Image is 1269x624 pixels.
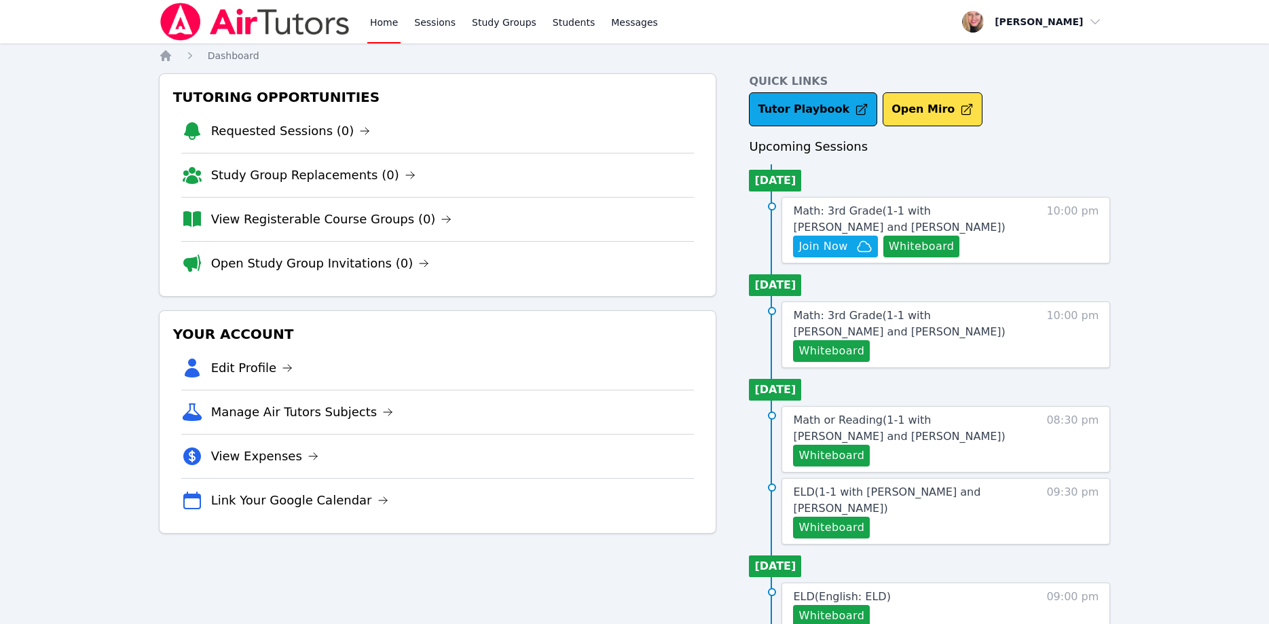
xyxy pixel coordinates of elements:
[159,49,1111,62] nav: Breadcrumb
[793,308,1022,340] a: Math: 3rd Grade(1-1 with [PERSON_NAME] and [PERSON_NAME])
[883,92,982,126] button: Open Miro
[1046,412,1099,466] span: 08:30 pm
[883,236,960,257] button: Whiteboard
[159,3,351,41] img: Air Tutors
[208,49,259,62] a: Dashboard
[170,322,705,346] h3: Your Account
[749,73,1110,90] h4: Quick Links
[793,414,1005,443] span: Math or Reading ( 1-1 with [PERSON_NAME] and [PERSON_NAME] )
[211,166,416,185] a: Study Group Replacements (0)
[170,85,705,109] h3: Tutoring Opportunities
[793,590,890,603] span: ELD ( English: ELD )
[749,274,801,296] li: [DATE]
[749,170,801,191] li: [DATE]
[1046,203,1099,257] span: 10:00 pm
[211,122,371,141] a: Requested Sessions (0)
[211,359,293,378] a: Edit Profile
[793,340,870,362] button: Whiteboard
[793,484,1022,517] a: ELD(1-1 with [PERSON_NAME] and [PERSON_NAME])
[208,50,259,61] span: Dashboard
[793,517,870,538] button: Whiteboard
[749,92,877,126] a: Tutor Playbook
[793,204,1005,234] span: Math: 3rd Grade ( 1-1 with [PERSON_NAME] and [PERSON_NAME] )
[793,309,1005,338] span: Math: 3rd Grade ( 1-1 with [PERSON_NAME] and [PERSON_NAME] )
[793,236,877,257] button: Join Now
[1046,484,1099,538] span: 09:30 pm
[793,485,980,515] span: ELD ( 1-1 with [PERSON_NAME] and [PERSON_NAME] )
[793,412,1022,445] a: Math or Reading(1-1 with [PERSON_NAME] and [PERSON_NAME])
[1046,308,1099,362] span: 10:00 pm
[211,254,430,273] a: Open Study Group Invitations (0)
[211,403,394,422] a: Manage Air Tutors Subjects
[211,491,388,510] a: Link Your Google Calendar
[211,210,452,229] a: View Registerable Course Groups (0)
[793,203,1022,236] a: Math: 3rd Grade(1-1 with [PERSON_NAME] and [PERSON_NAME])
[749,379,801,401] li: [DATE]
[793,445,870,466] button: Whiteboard
[749,555,801,577] li: [DATE]
[793,589,890,605] a: ELD(English: ELD)
[798,238,847,255] span: Join Now
[611,16,658,29] span: Messages
[211,447,318,466] a: View Expenses
[749,137,1110,156] h3: Upcoming Sessions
